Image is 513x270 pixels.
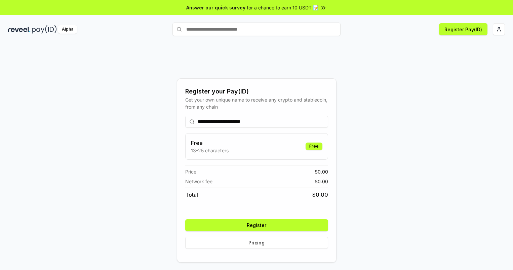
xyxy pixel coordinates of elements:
[312,191,328,199] span: $ 0.00
[185,191,198,199] span: Total
[306,143,322,150] div: Free
[185,96,328,110] div: Get your own unique name to receive any crypto and stablecoin, from any chain
[32,25,57,34] img: pay_id
[191,147,229,154] p: 13-25 characters
[8,25,31,34] img: reveel_dark
[185,87,328,96] div: Register your Pay(ID)
[191,139,229,147] h3: Free
[315,178,328,185] span: $ 0.00
[186,4,245,11] span: Answer our quick survey
[247,4,319,11] span: for a chance to earn 10 USDT 📝
[58,25,77,34] div: Alpha
[439,23,487,35] button: Register Pay(ID)
[185,219,328,231] button: Register
[185,178,212,185] span: Network fee
[185,237,328,249] button: Pricing
[185,168,196,175] span: Price
[315,168,328,175] span: $ 0.00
